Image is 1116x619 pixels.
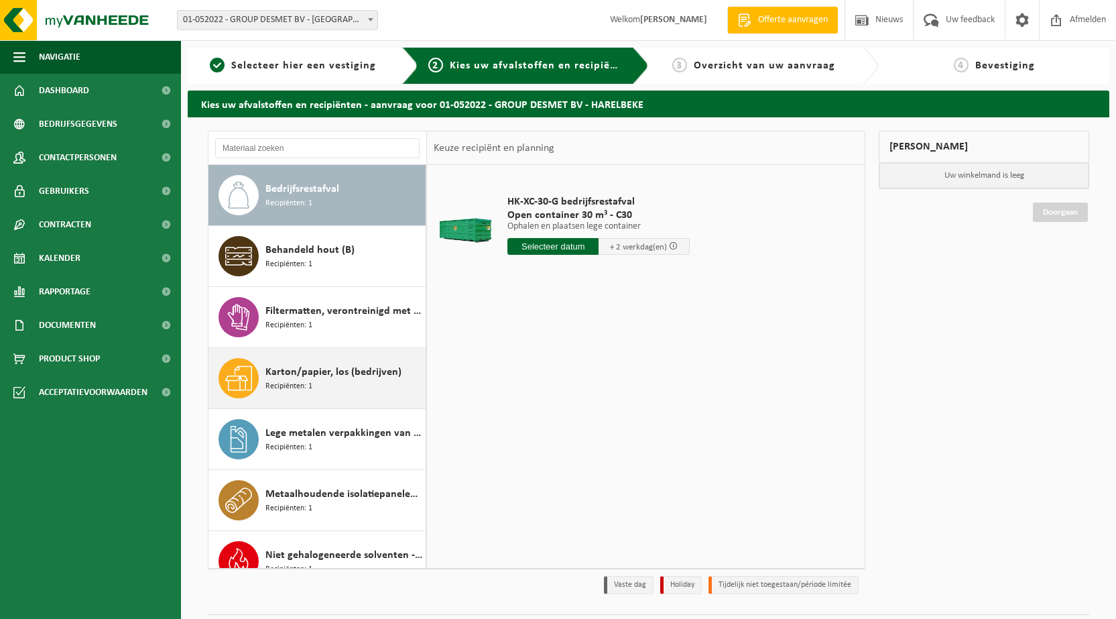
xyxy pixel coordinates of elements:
[208,470,426,531] button: Metaalhoudende isolatiepanelen polyurethaan (PU) Recipiënten: 1
[265,425,422,441] span: Lege metalen verpakkingen van gevaarlijke stoffen
[265,502,312,515] span: Recipiënten: 1
[39,208,91,241] span: Contracten
[265,441,312,454] span: Recipiënten: 1
[265,242,355,258] span: Behandeld hout (B)
[39,107,117,141] span: Bedrijfsgegevens
[694,60,835,71] span: Overzicht van uw aanvraag
[708,576,859,594] li: Tijdelijk niet toegestaan/période limitée
[265,319,312,332] span: Recipiënten: 1
[194,58,391,74] a: 1Selecteer hier een vestiging
[177,10,378,30] span: 01-052022 - GROUP DESMET BV - HARELBEKE
[660,576,702,594] li: Holiday
[507,238,599,255] input: Selecteer datum
[231,60,376,71] span: Selecteer hier een vestiging
[208,348,426,409] button: Karton/papier, los (bedrijven) Recipiënten: 1
[39,342,100,376] span: Product Shop
[265,563,312,576] span: Recipiënten: 1
[265,380,312,393] span: Recipiënten: 1
[265,547,422,563] span: Niet gehalogeneerde solventen - hoogcalorisch in IBC
[208,409,426,470] button: Lege metalen verpakkingen van gevaarlijke stoffen Recipiënten: 1
[640,15,707,25] strong: [PERSON_NAME]
[39,241,80,275] span: Kalender
[672,58,687,72] span: 3
[879,163,1089,188] p: Uw winkelmand is leeg
[39,275,90,308] span: Rapportage
[610,243,667,251] span: + 2 werkdag(en)
[975,60,1035,71] span: Bevestiging
[39,308,96,342] span: Documenten
[210,58,225,72] span: 1
[507,222,690,231] p: Ophalen en plaatsen lege container
[39,74,89,107] span: Dashboard
[188,91,1109,117] h2: Kies uw afvalstoffen en recipiënten - aanvraag voor 01-052022 - GROUP DESMET BV - HARELBEKE
[507,195,690,209] span: HK-XC-30-G bedrijfsrestafval
[604,576,654,594] li: Vaste dag
[428,58,443,72] span: 2
[39,174,89,208] span: Gebruikers
[208,287,426,348] button: Filtermatten, verontreinigd met verf Recipiënten: 1
[265,364,401,380] span: Karton/papier, los (bedrijven)
[39,40,80,74] span: Navigatie
[1033,203,1088,222] a: Doorgaan
[450,60,634,71] span: Kies uw afvalstoffen en recipiënten
[39,141,117,174] span: Contactpersonen
[755,13,831,27] span: Offerte aanvragen
[208,531,426,592] button: Niet gehalogeneerde solventen - hoogcalorisch in IBC Recipiënten: 1
[208,226,426,287] button: Behandeld hout (B) Recipiënten: 1
[879,131,1089,163] div: [PERSON_NAME]
[178,11,377,30] span: 01-052022 - GROUP DESMET BV - HARELBEKE
[215,138,420,158] input: Materiaal zoeken
[507,209,690,222] span: Open container 30 m³ - C30
[265,197,312,210] span: Recipiënten: 1
[265,258,312,271] span: Recipiënten: 1
[265,486,422,502] span: Metaalhoudende isolatiepanelen polyurethaan (PU)
[727,7,838,34] a: Offerte aanvragen
[427,131,561,165] div: Keuze recipiënt en planning
[39,376,147,409] span: Acceptatievoorwaarden
[265,303,422,319] span: Filtermatten, verontreinigd met verf
[265,181,339,197] span: Bedrijfsrestafval
[208,165,426,226] button: Bedrijfsrestafval Recipiënten: 1
[954,58,969,72] span: 4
